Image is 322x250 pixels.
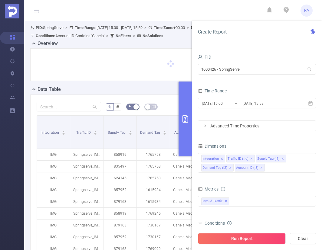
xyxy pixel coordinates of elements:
[137,231,170,243] p: 1730167
[198,88,227,93] span: Time Range
[70,208,103,219] p: Springserve_IMG_CTV
[257,155,280,163] div: Supply Tag (l1)
[128,105,132,108] i: icon: bg-colors
[198,233,286,244] button: Run Report
[198,29,227,35] span: Create Report
[198,187,218,191] span: Metrics
[37,231,70,243] p: IMG
[221,187,225,191] i: icon: info-circle
[201,164,234,171] li: Demand Tag (l2)
[137,161,170,172] p: 1765758
[201,99,250,107] input: Start date
[203,124,207,128] i: icon: right
[290,233,316,244] button: Clear
[108,104,111,109] span: %
[137,208,170,219] p: 1769245
[70,161,103,172] p: Springserve_IMG_CTV
[201,197,229,205] span: Invalid Traffic
[163,130,166,133] div: Sort
[143,34,163,38] b: No Solutions
[242,99,291,107] input: End date
[103,220,136,231] p: 879163
[70,184,103,196] p: Springserve_IMG_CTV
[116,104,119,109] span: #
[170,208,203,219] p: Canela Media [1113]
[235,164,265,171] li: Account ID (l3)
[304,5,309,17] span: KY
[64,25,69,30] span: >
[137,220,170,231] p: 1730167
[260,166,263,170] i: icon: close
[70,220,103,231] p: Springserve_IMG_CTV
[37,184,70,196] p: IMG
[229,166,232,170] i: icon: close
[154,25,173,30] b: Time Zone:
[70,196,103,207] p: Springserve_IMG_CTV
[37,220,70,231] p: IMG
[170,231,203,243] p: Canela Media [1113]
[236,164,258,172] div: Account ID (l3)
[137,184,170,196] p: 1615934
[104,34,110,38] span: >
[30,26,36,30] i: icon: user
[75,25,97,30] b: Time Range:
[163,130,166,132] i: icon: caret-up
[94,132,97,134] i: icon: caret-down
[137,196,170,207] p: 1615934
[37,161,70,172] p: IMG
[116,34,131,38] b: No Filters
[108,130,126,135] span: Supply Tag
[250,157,253,161] i: icon: close
[103,184,136,196] p: 857952
[202,164,227,172] div: Demand Tag (l2)
[103,172,136,184] p: 624345
[170,149,203,160] p: Canela Media [1113]
[131,34,137,38] span: >
[140,130,161,135] span: Demand Tag
[205,221,232,226] span: Conditions
[103,196,136,207] p: 879163
[198,55,211,59] span: PID
[94,130,97,132] i: icon: caret-up
[225,198,227,205] span: ✕
[228,155,248,163] div: Traffic ID (tid)
[37,172,70,184] p: IMG
[170,161,203,172] p: Canela Media [1113]
[129,130,132,133] div: Sort
[152,105,156,108] i: icon: table
[36,25,43,30] b: PID:
[94,130,97,133] div: Sort
[37,149,70,160] p: IMG
[103,149,136,160] p: 858919
[143,25,148,30] span: >
[198,55,203,59] i: icon: user
[129,130,132,132] i: icon: caret-up
[226,155,255,162] li: Traffic ID (tid)
[256,155,286,162] li: Supply Tag (l1)
[37,196,70,207] p: IMG
[36,34,104,38] span: Account ID Contains 'Canela'
[38,40,58,47] h2: Overview
[163,132,166,134] i: icon: caret-down
[38,86,61,93] h2: Data Table
[37,102,101,111] input: Search...
[174,130,193,135] span: Account ID
[170,184,203,196] p: Canela Media [1113]
[198,121,316,131] div: icon: rightAdvanced Time Properties
[37,208,70,219] p: IMG
[36,34,55,38] b: Conditions :
[281,157,284,161] i: icon: close
[30,25,285,38] span: SpringServe [DATE] 15:00 - [DATE] 15:59 +00:00
[201,155,225,162] li: Integration
[41,130,60,135] span: Integration
[220,157,223,161] i: icon: close
[129,132,132,134] i: icon: caret-down
[70,172,103,184] p: Springserve_IMG_CTV
[137,172,170,184] p: 1765758
[185,25,191,30] span: >
[103,161,136,172] p: 835497
[76,130,92,135] span: Traffic ID
[202,155,219,163] div: Integration
[70,231,103,243] p: Springserve_IMG_CTV
[170,220,203,231] p: Canela Media [1113]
